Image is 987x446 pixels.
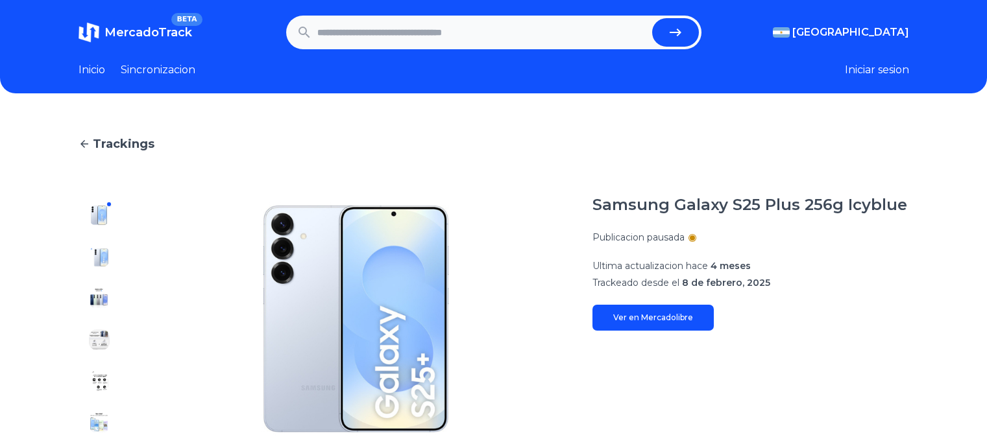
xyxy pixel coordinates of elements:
span: Trackeado desde el [592,277,679,288]
h1: Samsung Galaxy S25 Plus 256g Icyblue [592,194,907,215]
img: Samsung Galaxy S25 Plus 256g Icyblue [89,288,110,309]
img: Argentina [773,27,790,38]
span: [GEOGRAPHIC_DATA] [792,25,909,40]
img: Samsung Galaxy S25 Plus 256g Icyblue [89,371,110,392]
span: BETA [171,13,202,26]
span: Ultima actualizacion hace [592,260,708,272]
span: 8 de febrero, 2025 [682,277,770,288]
img: Samsung Galaxy S25 Plus 256g Icyblue [89,205,110,226]
a: Inicio [79,62,105,78]
button: Iniciar sesion [845,62,909,78]
img: Samsung Galaxy S25 Plus 256g Icyblue [146,194,567,443]
button: [GEOGRAPHIC_DATA] [773,25,909,40]
img: Samsung Galaxy S25 Plus 256g Icyblue [89,329,110,350]
img: Samsung Galaxy S25 Plus 256g Icyblue [89,246,110,267]
a: MercadoTrackBETA [79,22,192,43]
a: Sincronizacion [121,62,195,78]
span: Trackings [93,135,154,153]
img: MercadoTrack [79,22,99,43]
a: Ver en Mercadolibre [592,305,714,331]
p: Publicacion pausada [592,231,685,244]
a: Trackings [79,135,909,153]
img: Samsung Galaxy S25 Plus 256g Icyblue [89,412,110,433]
span: MercadoTrack [104,25,192,40]
span: 4 meses [711,260,751,272]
